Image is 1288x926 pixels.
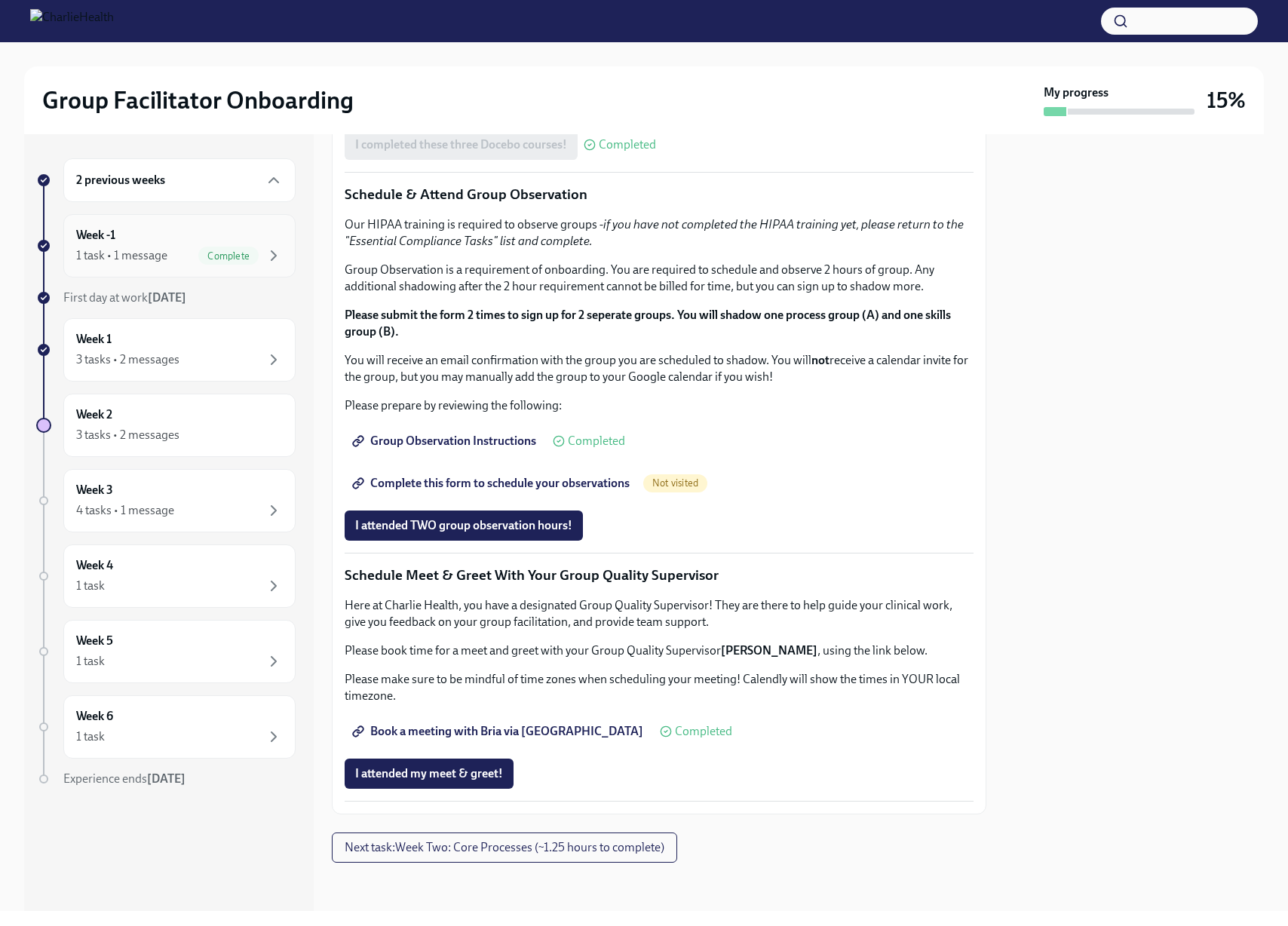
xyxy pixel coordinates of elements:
span: Completed [675,725,732,737]
span: I attended TWO group observation hours! [355,518,572,533]
a: Week 23 tasks • 2 messages [36,394,296,457]
p: Schedule Meet & Greet With Your Group Quality Supervisor [345,566,974,585]
h6: Week 5 [76,633,113,649]
div: 1 task [76,578,105,594]
p: Schedule & Attend Group Observation [345,185,974,204]
div: 2 previous weeks [63,158,296,202]
h6: Week 3 [76,482,113,498]
button: Next task:Week Two: Core Processes (~1.25 hours to complete) [332,832,677,863]
a: Complete this form to schedule your observations [345,468,640,498]
em: if you have not completed the HIPAA training yet, please return to the "Essential Compliance Task... [345,217,964,248]
a: First day at work[DATE] [36,290,296,306]
p: You will receive an email confirmation with the group you are scheduled to shadow. You will recei... [345,352,974,385]
div: 1 task [76,728,105,745]
span: First day at work [63,290,186,305]
strong: [DATE] [148,290,186,305]
p: Our HIPAA training is required to observe groups - [345,216,974,250]
a: Week -11 task • 1 messageComplete [36,214,296,277]
h6: 2 previous weeks [76,172,165,189]
strong: My progress [1044,84,1109,101]
p: Group Observation is a requirement of onboarding. You are required to schedule and observe 2 hour... [345,262,974,295]
span: Completed [568,435,625,447]
p: Please make sure to be mindful of time zones when scheduling your meeting! Calendly will show the... [345,671,974,704]
p: Please book time for a meet and greet with your Group Quality Supervisor , using the link below. [345,642,974,659]
a: Week 61 task [36,695,296,759]
strong: Please submit the form 2 times to sign up for 2 seperate groups. You will shadow one process grou... [345,308,951,339]
p: Here at Charlie Health, you have a designated Group Quality Supervisor! They are there to help gu... [345,597,974,630]
span: Complete this form to schedule your observations [355,476,630,491]
div: 3 tasks • 2 messages [76,351,179,368]
button: I attended my meet & greet! [345,759,514,789]
span: Book a meeting with Bria via [GEOGRAPHIC_DATA] [355,724,643,739]
strong: [PERSON_NAME] [721,643,817,658]
a: Week 41 task [36,544,296,608]
h6: Week 4 [76,557,113,574]
span: Not visited [643,477,707,489]
h6: Week 1 [76,331,112,348]
span: Completed [599,139,656,151]
a: Book a meeting with Bria via [GEOGRAPHIC_DATA] [345,716,654,747]
img: CharlieHealth [30,9,114,33]
button: I attended TWO group observation hours! [345,511,583,541]
span: Next task : Week Two: Core Processes (~1.25 hours to complete) [345,840,664,855]
span: Experience ends [63,771,186,786]
div: 3 tasks • 2 messages [76,427,179,443]
a: Week 34 tasks • 1 message [36,469,296,532]
span: I attended my meet & greet! [355,766,503,781]
h2: Group Facilitator Onboarding [42,85,354,115]
div: 1 task [76,653,105,670]
h6: Week -1 [76,227,115,244]
div: 4 tasks • 1 message [76,502,174,519]
a: Group Observation Instructions [345,426,547,456]
strong: not [811,353,830,367]
span: Group Observation Instructions [355,434,536,449]
span: Complete [198,250,259,262]
strong: [DATE] [147,771,186,786]
a: Week 13 tasks • 2 messages [36,318,296,382]
h3: 15% [1207,87,1246,114]
div: 1 task • 1 message [76,247,167,264]
a: Week 51 task [36,620,296,683]
p: Please prepare by reviewing the following: [345,397,974,414]
h6: Week 6 [76,708,113,725]
h6: Week 2 [76,406,112,423]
